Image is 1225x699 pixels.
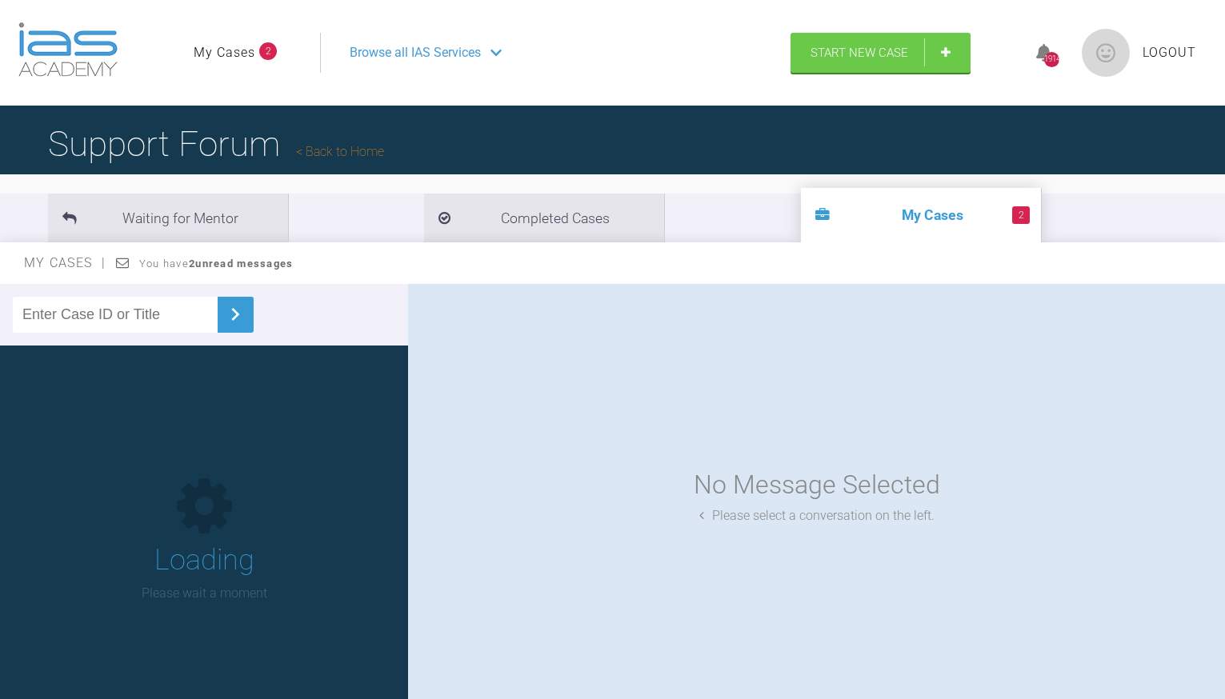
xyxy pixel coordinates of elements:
[424,194,664,242] li: Completed Cases
[801,188,1041,242] li: My Cases
[350,42,481,63] span: Browse all IAS Services
[1082,29,1130,77] img: profile.png
[259,42,277,60] span: 2
[1044,52,1059,67] div: 1914
[1012,206,1030,224] span: 2
[48,194,288,242] li: Waiting for Mentor
[189,258,293,270] strong: 2 unread messages
[1143,42,1196,63] a: Logout
[194,42,255,63] a: My Cases
[18,22,118,77] img: logo-light.3e3ef733.png
[694,465,940,505] div: No Message Selected
[13,297,218,333] input: Enter Case ID or Title
[24,255,106,270] span: My Cases
[142,583,267,604] p: Please wait a moment
[699,505,935,526] div: Please select a conversation on the left.
[296,144,384,159] a: Back to Home
[811,46,908,60] span: Start New Case
[222,302,248,327] img: chevronRight.28bd32b0.svg
[154,537,254,584] h1: Loading
[791,33,971,73] a: Start New Case
[48,116,384,172] h1: Support Forum
[139,258,294,270] span: You have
